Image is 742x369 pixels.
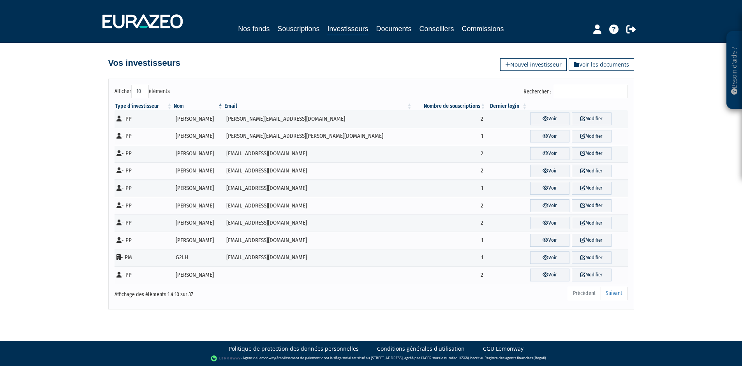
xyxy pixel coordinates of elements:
[115,232,173,249] td: - PP
[572,234,611,247] a: Modifier
[530,269,569,281] a: Voir
[102,14,183,28] img: 1732889491-logotype_eurazeo_blanc_rvb.png
[108,58,180,68] h4: Vos investisseurs
[173,232,224,249] td: [PERSON_NAME]
[462,23,504,34] a: Commissions
[257,355,275,360] a: Lemonway
[572,165,611,177] a: Modifier
[413,128,486,145] td: 1
[413,102,486,110] th: Nombre de souscriptions : activer pour trier la colonne par ordre croissant
[530,234,569,247] a: Voir
[413,266,486,284] td: 2
[569,58,634,71] a: Voir les documents
[173,128,224,145] td: [PERSON_NAME]
[530,217,569,230] a: Voir
[211,355,241,362] img: logo-lemonway.png
[173,197,224,214] td: [PERSON_NAME]
[115,162,173,180] td: - PP
[115,197,173,214] td: - PP
[413,249,486,267] td: 1
[173,145,224,162] td: [PERSON_NAME]
[485,355,546,360] a: Registre des agents financiers (Regafi)
[530,251,569,264] a: Voir
[500,58,567,71] a: Nouvel investisseur
[115,128,173,145] td: - PP
[530,130,569,143] a: Voir
[224,102,413,110] th: Email : activer pour trier la colonne par ordre croissant
[413,179,486,197] td: 1
[554,85,628,98] input: Rechercher :
[572,269,611,281] a: Modifier
[572,217,611,230] a: Modifier
[523,85,628,98] label: Rechercher :
[115,286,322,299] div: Affichage des éléments 1 à 10 sur 37
[173,179,224,197] td: [PERSON_NAME]
[224,249,413,267] td: [EMAIL_ADDRESS][DOMAIN_NAME]
[530,147,569,160] a: Voir
[131,85,149,98] select: Afficheréléments
[572,199,611,212] a: Modifier
[115,110,173,128] td: - PP
[115,102,173,110] th: Type d'investisseur : activer pour trier la colonne par ordre croissant
[224,110,413,128] td: [PERSON_NAME][EMAIL_ADDRESS][DOMAIN_NAME]
[224,232,413,249] td: [EMAIL_ADDRESS][DOMAIN_NAME]
[572,130,611,143] a: Modifier
[224,214,413,232] td: [EMAIL_ADDRESS][DOMAIN_NAME]
[224,197,413,214] td: [EMAIL_ADDRESS][DOMAIN_NAME]
[377,345,465,353] a: Conditions générales d'utilisation
[229,345,359,353] a: Politique de protection des données personnelles
[224,145,413,162] td: [EMAIL_ADDRESS][DOMAIN_NAME]
[327,23,368,35] a: Investisseurs
[413,232,486,249] td: 1
[8,355,734,362] div: - Agent de (établissement de paiement dont le siège social est situé au [STREET_ADDRESS], agréé p...
[224,179,413,197] td: [EMAIL_ADDRESS][DOMAIN_NAME]
[730,35,739,105] p: Besoin d'aide ?
[486,102,528,110] th: Dernier login : activer pour trier la colonne par ordre croissant
[115,249,173,267] td: - PM
[224,128,413,145] td: [PERSON_NAME][EMAIL_ADDRESS][PERSON_NAME][DOMAIN_NAME]
[173,214,224,232] td: [PERSON_NAME]
[115,266,173,284] td: - PP
[376,23,412,34] a: Documents
[528,102,627,110] th: &nbsp;
[530,112,569,125] a: Voir
[115,85,170,98] label: Afficher éléments
[173,162,224,180] td: [PERSON_NAME]
[572,112,611,125] a: Modifier
[413,214,486,232] td: 2
[277,23,319,34] a: Souscriptions
[530,199,569,212] a: Voir
[572,251,611,264] a: Modifier
[530,182,569,195] a: Voir
[413,145,486,162] td: 2
[601,287,627,300] a: Suivant
[413,162,486,180] td: 2
[115,179,173,197] td: - PP
[224,162,413,180] td: [EMAIL_ADDRESS][DOMAIN_NAME]
[115,214,173,232] td: - PP
[413,110,486,128] td: 2
[483,345,523,353] a: CGU Lemonway
[173,266,224,284] td: [PERSON_NAME]
[572,182,611,195] a: Modifier
[419,23,454,34] a: Conseillers
[413,197,486,214] td: 2
[173,102,224,110] th: Nom : activer pour trier la colonne par ordre d&eacute;croissant
[572,147,611,160] a: Modifier
[238,23,270,34] a: Nos fonds
[173,249,224,267] td: G2LH
[530,165,569,177] a: Voir
[115,145,173,162] td: - PP
[173,110,224,128] td: [PERSON_NAME]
